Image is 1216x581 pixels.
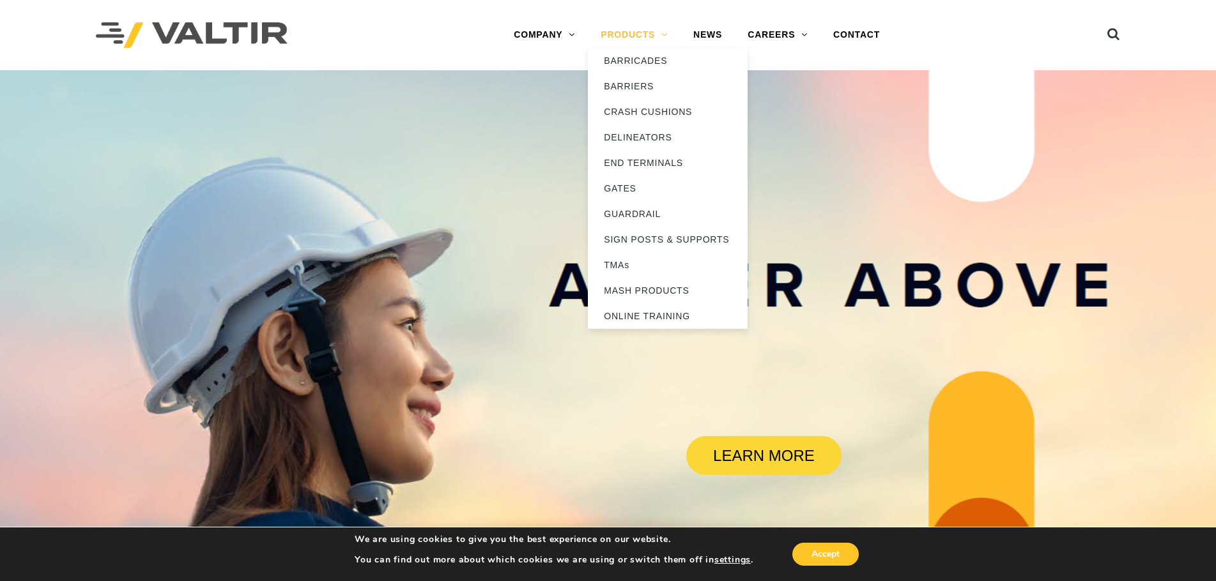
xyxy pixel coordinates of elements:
[588,303,748,329] a: ONLINE TRAINING
[588,227,748,252] a: SIGN POSTS & SUPPORTS
[588,176,748,201] a: GATES
[686,436,842,475] a: LEARN MORE
[735,22,820,48] a: CAREERS
[588,278,748,303] a: MASH PRODUCTS
[820,22,893,48] a: CONTACT
[714,554,751,566] button: settings
[501,22,588,48] a: COMPANY
[588,201,748,227] a: GUARDRAIL
[588,150,748,176] a: END TERMINALS
[588,73,748,99] a: BARRIERS
[588,99,748,124] a: CRASH CUSHIONS
[681,22,735,48] a: NEWS
[588,48,748,73] a: BARRICADES
[588,22,681,48] a: PRODUCTS
[355,534,753,545] p: We are using cookies to give you the best experience on our website.
[588,124,748,150] a: DELINEATORS
[588,252,748,278] a: TMAs
[355,554,753,566] p: You can find out more about which cookies we are using or switch them off in .
[96,22,288,49] img: Valtir
[792,543,859,566] button: Accept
